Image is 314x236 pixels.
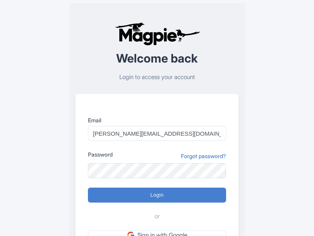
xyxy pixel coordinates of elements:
label: Email [88,116,226,124]
input: you@example.com [88,126,226,141]
input: Login [88,188,226,203]
label: Password [88,150,113,159]
img: logo-ab69f6fb50320c5b225c76a69d11143b.png [113,22,201,46]
span: or [155,212,160,221]
h2: Welcome back [75,52,239,65]
a: Forgot password? [181,152,226,160]
p: Login to access your account [75,73,239,82]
